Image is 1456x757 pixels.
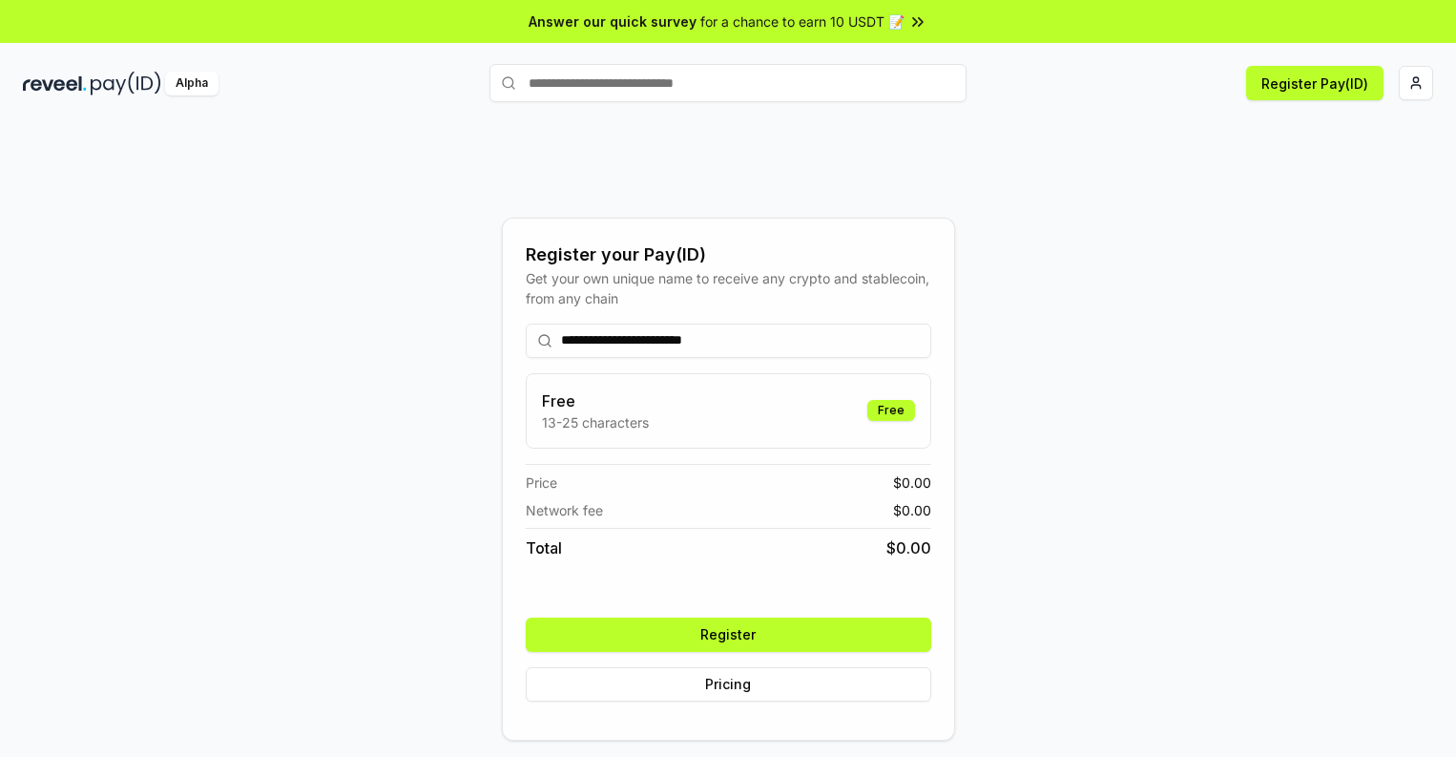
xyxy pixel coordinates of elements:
[526,536,562,559] span: Total
[526,268,931,308] div: Get your own unique name to receive any crypto and stablecoin, from any chain
[542,412,649,432] p: 13-25 characters
[542,389,649,412] h3: Free
[700,11,905,32] span: for a chance to earn 10 USDT 📝
[526,667,931,702] button: Pricing
[91,72,161,95] img: pay_id
[526,500,603,520] span: Network fee
[165,72,218,95] div: Alpha
[893,500,931,520] span: $ 0.00
[526,473,557,493] span: Price
[526,618,931,652] button: Register
[1246,66,1383,100] button: Register Pay(ID)
[867,400,915,421] div: Free
[886,536,931,559] span: $ 0.00
[893,473,931,493] span: $ 0.00
[529,11,697,32] span: Answer our quick survey
[23,72,87,95] img: reveel_dark
[526,242,931,268] div: Register your Pay(ID)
